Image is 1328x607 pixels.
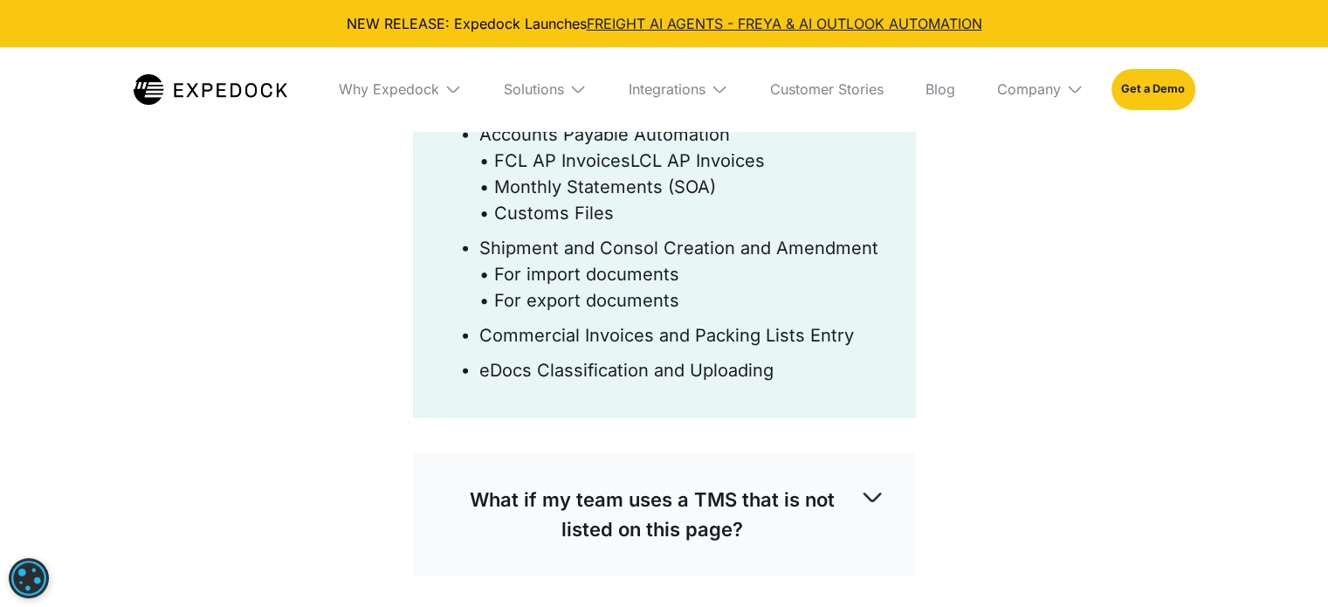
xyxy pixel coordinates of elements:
[997,80,1061,98] div: Company
[325,47,476,131] div: Why Expedock
[339,80,439,98] div: Why Expedock
[14,14,1314,33] div: NEW RELEASE: Expedock Launches
[490,47,601,131] div: Solutions
[1037,418,1328,607] iframe: Chat Widget
[629,80,705,98] div: Integrations
[479,121,884,226] li: Accounts Payable Automation • FCL AP InvoicesLCL AP Invoices • Monthly Statements (SOA) • Customs...
[615,47,742,131] div: Integrations
[912,47,969,131] a: Blog
[587,15,982,32] a: FREIGHT AI AGENTS - FREYA & AI OUTLOOK AUTOMATION
[1111,69,1194,109] a: Get a Demo
[479,357,884,383] li: eDocs Classification and Uploading
[983,47,1097,131] div: Company
[504,80,564,98] div: Solutions
[479,322,884,348] li: Commercial Invoices and Packing Lists Entry
[479,235,884,314] li: Shipment and Consol Creation and Amendment • For import documents • For export documents
[444,485,860,544] p: What if my team uses a TMS that is not listed on this page?
[756,47,898,131] a: Customer Stories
